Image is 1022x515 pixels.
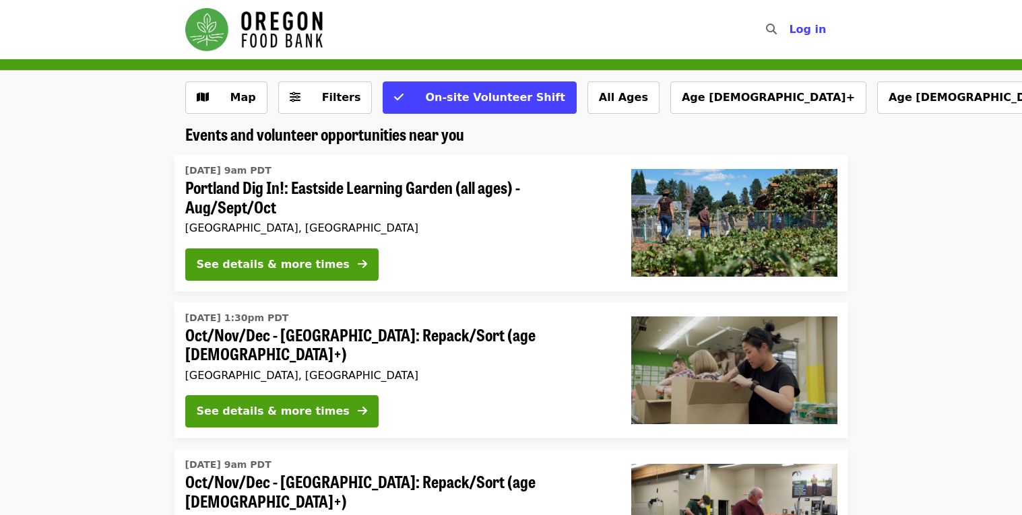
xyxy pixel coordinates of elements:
span: Filters [322,91,361,104]
span: Oct/Nov/Dec - [GEOGRAPHIC_DATA]: Repack/Sort (age [DEMOGRAPHIC_DATA]+) [185,472,610,511]
button: See details & more times [185,248,379,281]
div: [GEOGRAPHIC_DATA], [GEOGRAPHIC_DATA] [185,369,610,382]
a: See details for "Portland Dig In!: Eastside Learning Garden (all ages) - Aug/Sept/Oct" [174,155,848,291]
span: Events and volunteer opportunities near you [185,122,464,145]
span: Oct/Nov/Dec - [GEOGRAPHIC_DATA]: Repack/Sort (age [DEMOGRAPHIC_DATA]+) [185,325,610,364]
i: map icon [197,91,209,104]
time: [DATE] 9am PDT [185,164,272,178]
i: sliders-h icon [290,91,300,104]
span: On-site Volunteer Shift [425,91,565,104]
img: Oct/Nov/Dec - Portland: Repack/Sort (age 8+) organized by Oregon Food Bank [631,316,837,424]
button: Filters (0 selected) [278,81,373,114]
a: See details for "Oct/Nov/Dec - Portland: Repack/Sort (age 8+)" [174,302,848,439]
div: [GEOGRAPHIC_DATA], [GEOGRAPHIC_DATA] [185,221,610,234]
button: See details & more times [185,395,379,427]
img: Portland Dig In!: Eastside Learning Garden (all ages) - Aug/Sept/Oct organized by Oregon Food Bank [631,169,837,277]
button: Show map view [185,81,267,114]
div: See details & more times [197,256,350,273]
span: Map [230,91,256,104]
button: On-site Volunteer Shift [383,81,576,114]
i: search icon [766,23,777,36]
time: [DATE] 9am PDT [185,458,272,472]
div: See details & more times [197,403,350,419]
span: Log in [789,23,826,36]
i: check icon [394,91,404,104]
button: All Ages [587,81,660,114]
img: Oregon Food Bank - Home [185,8,323,51]
button: Log in [778,16,837,43]
span: Portland Dig In!: Eastside Learning Garden (all ages) - Aug/Sept/Oct [185,178,610,217]
input: Search [785,13,796,46]
time: [DATE] 1:30pm PDT [185,311,289,325]
i: arrow-right icon [358,405,367,417]
button: Age [DEMOGRAPHIC_DATA]+ [670,81,866,114]
i: arrow-right icon [358,258,367,271]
